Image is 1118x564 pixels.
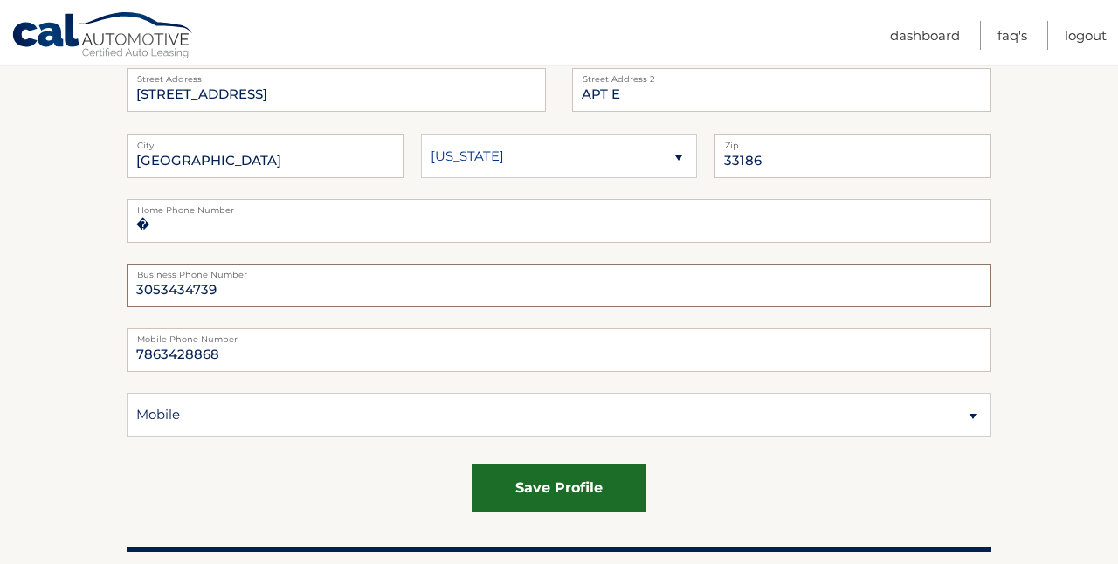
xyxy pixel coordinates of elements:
[11,11,195,62] a: Cal Automotive
[127,328,991,342] label: Mobile Phone Number
[890,21,960,50] a: Dashboard
[127,199,991,213] label: Home Phone Number
[472,464,646,512] button: save profile
[714,134,991,148] label: Zip
[127,264,991,278] label: Business Phone Number
[127,134,404,178] input: City
[714,134,991,178] input: Zip
[572,68,991,112] input: Street Address 2
[127,264,991,307] input: Business Phone Number
[127,328,991,372] input: Mobile Phone Number
[127,134,404,148] label: City
[1065,21,1107,50] a: Logout
[127,68,546,112] input: Street Address 2
[572,68,991,82] label: Street Address 2
[997,21,1027,50] a: FAQ's
[127,199,991,243] input: Home Phone Number
[127,68,546,82] label: Street Address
